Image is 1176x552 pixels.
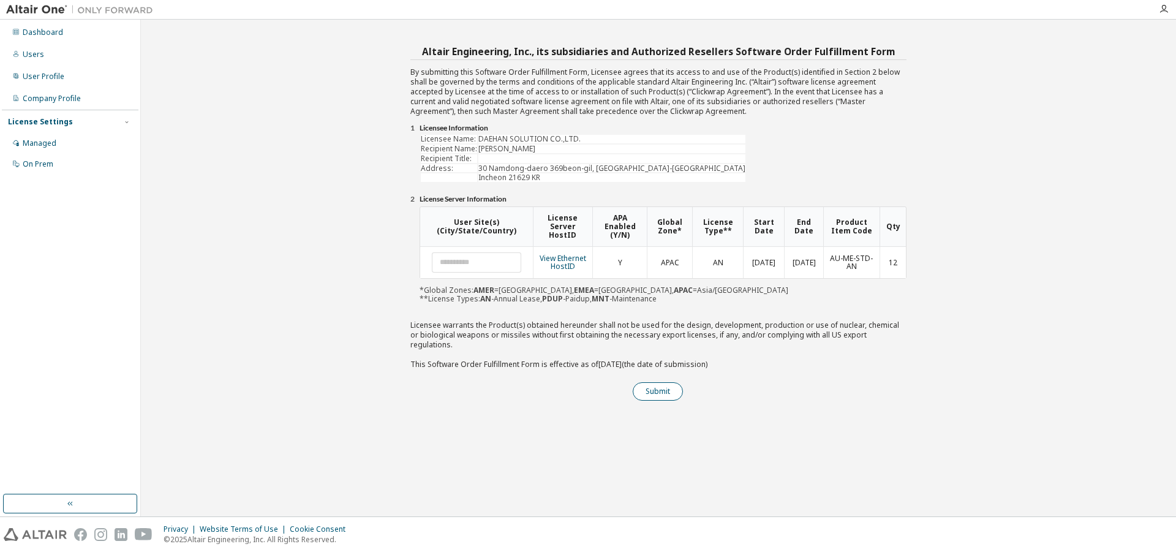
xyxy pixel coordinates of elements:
b: AN [480,293,491,304]
div: Dashboard [23,28,63,37]
div: Managed [23,138,56,148]
div: Website Terms of Use [200,524,290,534]
button: Submit [633,382,683,401]
li: Licensee Information [420,124,907,134]
th: APA Enabled (Y/N) [592,207,647,246]
td: [PERSON_NAME] [478,145,745,153]
td: 30 Namdong-daero 369beon-gil, [GEOGRAPHIC_DATA]-[GEOGRAPHIC_DATA] [478,164,745,173]
h3: Altair Engineering, Inc., its subsidiaries and Authorized Resellers Software Order Fulfillment Form [410,43,907,60]
div: Users [23,50,44,59]
th: License Server HostID [533,207,592,246]
th: User Site(s) (City/State/Country) [420,207,533,246]
td: Address: [421,164,477,173]
td: AN [692,247,744,279]
th: Product Item Code [823,207,880,246]
div: User Profile [23,72,64,81]
div: License Settings [8,117,73,127]
li: License Server Information [420,195,907,205]
img: Altair One [6,4,159,16]
td: DAEHAN SOLUTION CO.,LTD. [478,135,745,143]
a: View Ethernet HostID [540,253,586,272]
img: youtube.svg [135,528,153,541]
b: AMER [473,285,494,295]
b: PDUP [542,293,563,304]
img: instagram.svg [94,528,107,541]
td: AU-ME-STD-AN [823,247,880,279]
img: facebook.svg [74,528,87,541]
div: *Global Zones: =[GEOGRAPHIC_DATA], =[GEOGRAPHIC_DATA], =Asia/[GEOGRAPHIC_DATA] **License Types: -... [420,206,907,303]
b: EMEA [574,285,594,295]
img: linkedin.svg [115,528,127,541]
td: [DATE] [743,247,784,279]
th: End Date [784,207,823,246]
th: Global Zone* [647,207,692,246]
div: On Prem [23,159,53,169]
div: Privacy [164,524,200,534]
p: © 2025 Altair Engineering, Inc. All Rights Reserved. [164,534,353,545]
td: [DATE] [784,247,823,279]
td: Incheon 21629 KR [478,173,745,182]
th: Qty [880,207,906,246]
b: MNT [592,293,609,304]
div: By submitting this Software Order Fulfillment Form, Licensee agrees that its access to and use of... [410,43,907,401]
td: Licensee Name: [421,135,477,143]
div: Cookie Consent [290,524,353,534]
td: Recipient Title: [421,154,477,163]
td: APAC [647,247,692,279]
th: Start Date [743,207,784,246]
div: Company Profile [23,94,81,104]
img: altair_logo.svg [4,528,67,541]
th: License Type** [692,207,744,246]
b: APAC [674,285,693,295]
td: Y [592,247,647,279]
td: 12 [880,247,906,279]
td: Recipient Name: [421,145,477,153]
